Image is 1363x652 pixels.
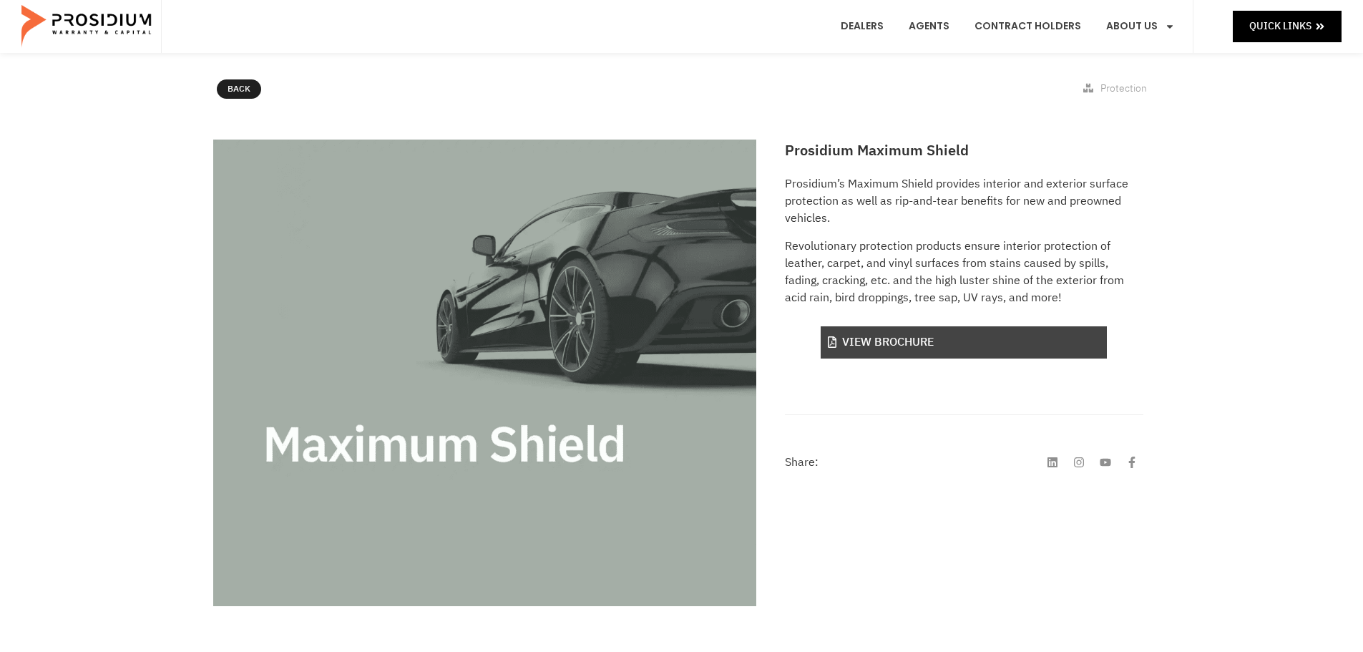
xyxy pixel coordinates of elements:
[1233,11,1342,42] a: Quick Links
[785,457,819,468] h4: Share:
[217,79,261,99] a: Back
[785,175,1143,227] p: Prosidium’s Maximum Shield provides interior and exterior surface protection as well as rip-and-t...
[1100,81,1147,96] span: Protection
[821,326,1107,359] a: View Brochure
[228,82,250,97] span: Back
[785,140,1143,161] h2: Prosidium Maximum Shield
[785,238,1143,306] p: Revolutionary protection products ensure interior protection of leather, carpet, and vinyl surfac...
[1249,17,1311,35] span: Quick Links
